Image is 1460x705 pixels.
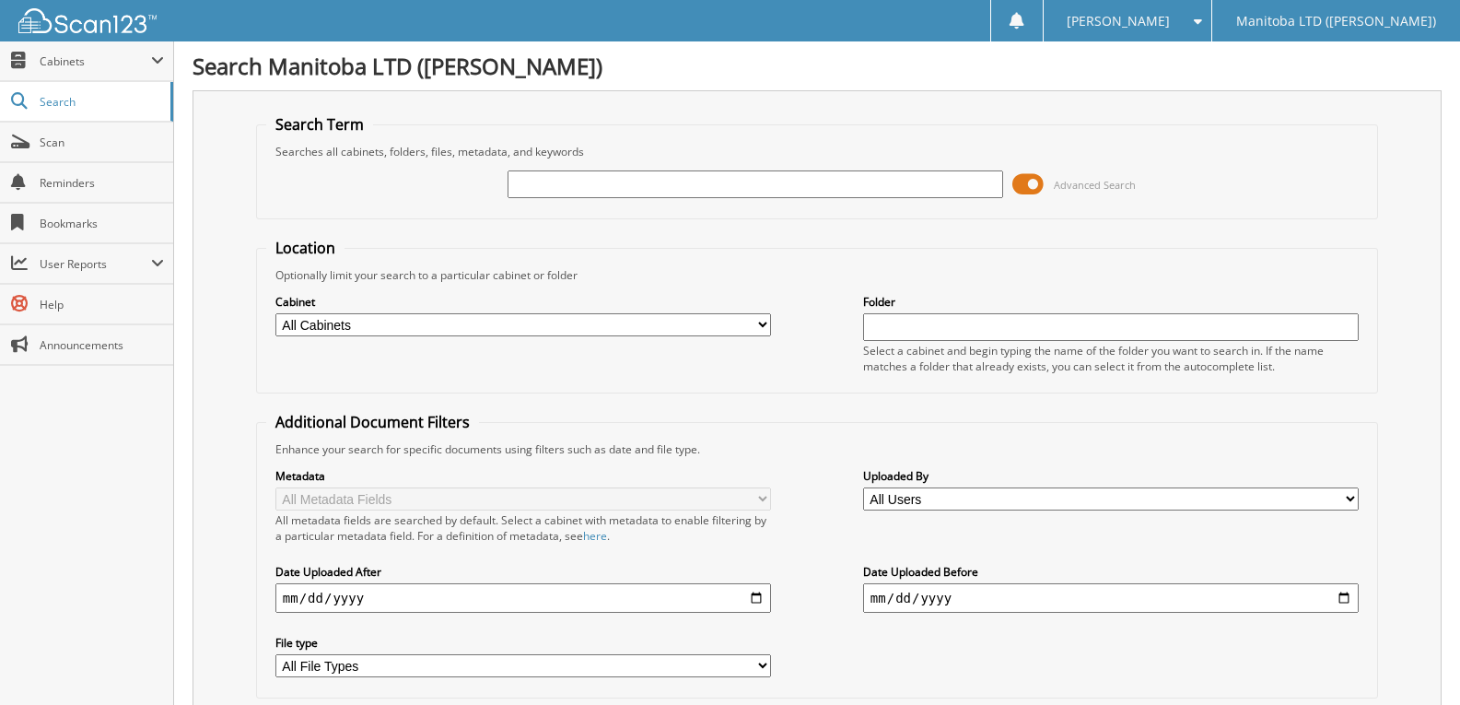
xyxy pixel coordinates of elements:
[275,294,771,310] label: Cabinet
[1067,16,1170,27] span: [PERSON_NAME]
[266,441,1368,457] div: Enhance your search for specific documents using filters such as date and file type.
[40,94,161,110] span: Search
[40,135,164,150] span: Scan
[1054,178,1136,192] span: Advanced Search
[275,635,771,651] label: File type
[40,216,164,231] span: Bookmarks
[863,343,1359,374] div: Select a cabinet and begin typing the name of the folder you want to search in. If the name match...
[583,528,607,544] a: here
[275,583,771,613] input: start
[18,8,157,33] img: scan123-logo-white.svg
[275,512,771,544] div: All metadata fields are searched by default. Select a cabinet with metadata to enable filtering b...
[275,564,771,580] label: Date Uploaded After
[266,144,1368,159] div: Searches all cabinets, folders, files, metadata, and keywords
[1236,16,1436,27] span: Manitoba LTD ([PERSON_NAME])
[863,294,1359,310] label: Folder
[266,238,345,258] legend: Location
[863,468,1359,484] label: Uploaded By
[266,267,1368,283] div: Optionally limit your search to a particular cabinet or folder
[266,412,479,432] legend: Additional Document Filters
[40,53,151,69] span: Cabinets
[40,256,151,272] span: User Reports
[40,297,164,312] span: Help
[863,564,1359,580] label: Date Uploaded Before
[40,337,164,353] span: Announcements
[275,468,771,484] label: Metadata
[266,114,373,135] legend: Search Term
[193,51,1442,81] h1: Search Manitoba LTD ([PERSON_NAME])
[863,583,1359,613] input: end
[40,175,164,191] span: Reminders
[1368,617,1460,705] iframe: Chat Widget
